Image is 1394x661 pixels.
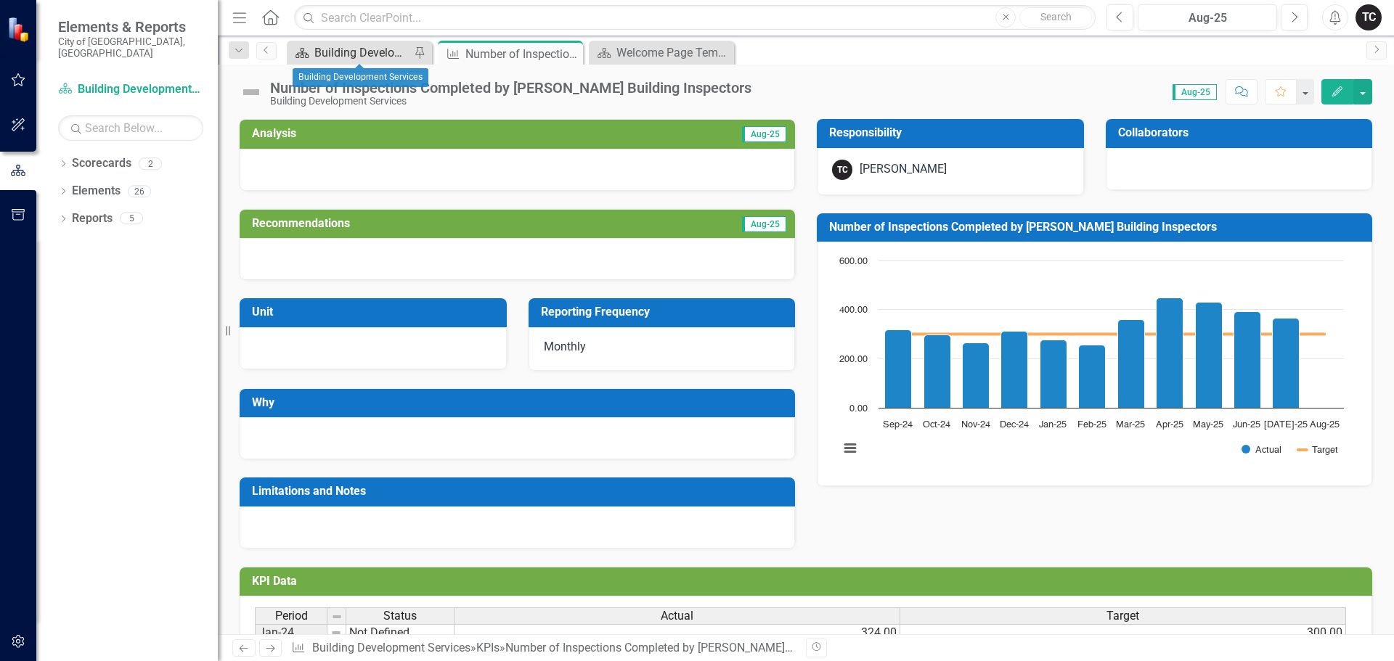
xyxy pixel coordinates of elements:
[832,253,1351,471] svg: Interactive chart
[1001,332,1028,408] path: Dec-24, 312. Actual.
[1193,420,1223,430] text: May-25
[924,335,951,408] path: Oct-24, 297. Actual.
[1138,4,1277,30] button: Aug-25
[293,68,428,87] div: Building Development Services
[383,609,417,623] span: Status
[128,185,151,197] div: 26
[839,355,868,364] text: 200.00
[476,641,500,654] a: KPIs
[255,624,327,641] td: Jan-24
[252,396,788,409] h3: Why
[541,305,788,319] h3: Reporting Frequency
[346,624,455,641] td: Not Defined
[455,624,900,641] td: 324.00
[832,160,852,180] div: TC
[860,161,947,178] div: [PERSON_NAME]
[505,641,886,654] div: Number of Inspections Completed by [PERSON_NAME] Building Inspectors
[314,44,410,62] div: Building Development Services
[1298,444,1338,455] button: Show Target
[275,609,308,623] span: Period
[1079,345,1106,408] path: Feb-25, 255. Actual.
[72,183,121,200] a: Elements
[1040,11,1072,22] span: Search
[139,157,162,170] div: 2
[120,213,143,225] div: 5
[1000,420,1029,430] text: Dec-24
[1040,340,1067,408] path: Jan-25, 277. Actual.
[58,36,203,59] small: City of [GEOGRAPHIC_DATA], [GEOGRAPHIC_DATA]
[900,624,1346,641] td: 300.00
[252,575,1365,588] h3: KPI Data
[1273,319,1300,408] path: Jul-25, 366. Actual.
[465,45,579,63] div: Number of Inspections Completed by [PERSON_NAME] Building Inspectors
[58,18,203,36] span: Elements & Reports
[72,155,131,172] a: Scorecards
[1233,420,1260,430] text: Jun-25
[1242,444,1281,455] button: Show Actual
[616,44,730,62] div: Welcome Page Template
[58,115,203,141] input: Search Below...
[592,44,730,62] a: Welcome Page Template
[7,17,33,42] img: ClearPoint Strategy
[1310,420,1340,430] text: Aug-25
[252,127,515,140] h3: Analysis
[885,260,1326,408] g: Actual, series 1 of 2. Bar series with 12 bars.
[1118,320,1145,408] path: Mar-25, 359. Actual.
[240,81,263,104] img: Not Defined
[1019,7,1092,28] button: Search
[1356,4,1382,30] button: TC
[1106,609,1139,623] span: Target
[72,210,113,227] a: Reports
[252,305,500,319] h3: Unit
[1116,420,1145,430] text: Mar-25
[832,253,1357,471] div: Chart. Highcharts interactive chart.
[839,305,868,315] text: 400.00
[1264,420,1308,430] text: [DATE]-25
[895,332,1328,337] g: Target, series 2 of 2. Line with 12 data points.
[1039,420,1067,430] text: Jan-25
[529,327,796,371] div: Monthly
[1077,420,1106,430] text: Feb-25
[840,438,860,459] button: View chart menu, Chart
[1196,303,1223,408] path: May-25, 429. Actual.
[963,343,990,408] path: Nov-24, 264. Actual.
[1118,126,1366,139] h3: Collaborators
[742,216,786,232] span: Aug-25
[252,217,617,230] h3: Recommendations
[331,611,343,623] img: 8DAGhfEEPCf229AAAAAElFTkSuQmCC
[1234,312,1261,408] path: Jun-25, 391. Actual.
[961,420,990,430] text: Nov-24
[1173,84,1217,100] span: Aug-25
[829,221,1365,234] h3: Number of Inspections Completed by [PERSON_NAME] Building Inspectors
[923,420,950,430] text: Oct-24
[742,126,786,142] span: Aug-25
[58,81,203,98] a: Building Development Services
[330,627,342,639] img: 8DAGhfEEPCf229AAAAAElFTkSuQmCC
[1157,298,1183,408] path: Apr-25, 449. Actual.
[883,420,913,430] text: Sep-24
[849,404,868,414] text: 0.00
[270,96,751,107] div: Building Development Services
[270,80,751,96] div: Number of Inspections Completed by [PERSON_NAME] Building Inspectors
[829,126,1077,139] h3: Responsibility
[839,257,868,266] text: 600.00
[252,485,788,498] h3: Limitations and Notes
[312,641,470,654] a: Building Development Services
[1143,9,1272,27] div: Aug-25
[291,640,795,657] div: » »
[294,5,1096,30] input: Search ClearPoint...
[885,330,912,408] path: Sep-24, 318. Actual.
[661,609,693,623] span: Actual
[290,44,410,62] a: Building Development Services
[1156,420,1183,430] text: Apr-25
